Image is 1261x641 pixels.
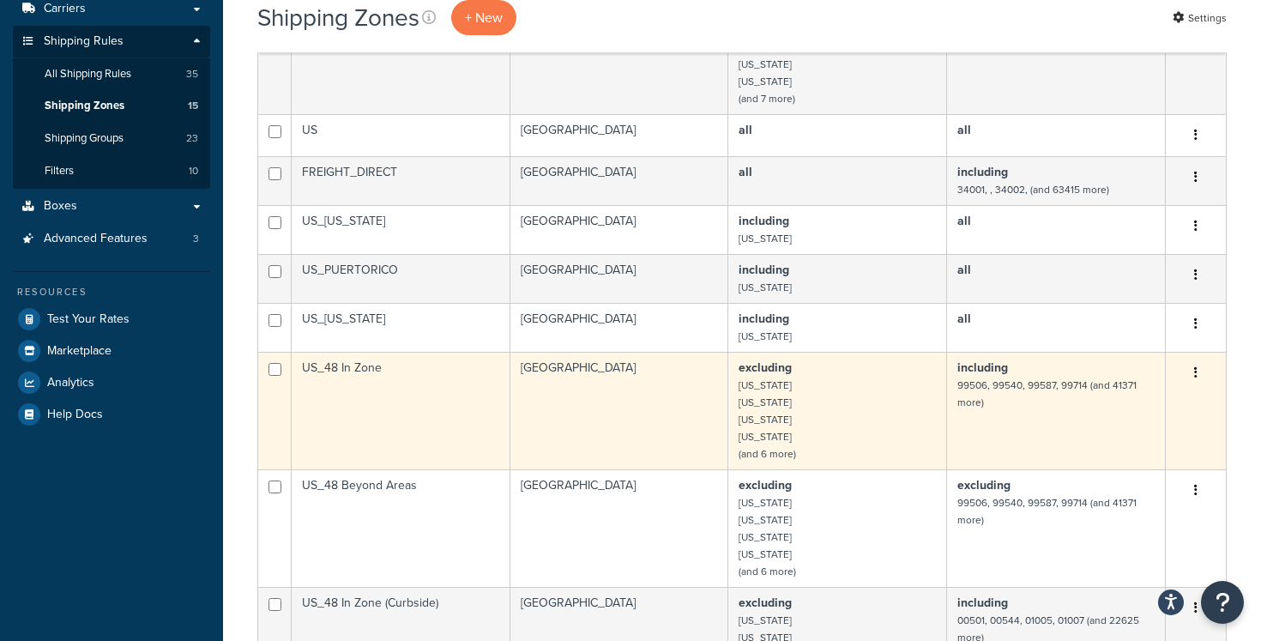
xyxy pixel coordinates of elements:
a: Help Docs [13,399,210,430]
span: Carriers [44,2,86,16]
a: Filters 10 [13,155,210,187]
a: Test Your Rates [13,304,210,335]
small: [US_STATE] [739,412,792,427]
span: Shipping Zones [45,99,124,113]
small: [US_STATE] [739,231,792,246]
span: 10 [189,164,198,178]
span: Shipping Groups [45,131,124,146]
small: 34001, , 34002, (and 63415 more) [957,182,1109,197]
span: 23 [186,131,198,146]
b: including [957,163,1008,181]
span: + New [465,8,503,27]
li: Shipping Zones [13,90,210,122]
a: Marketplace [13,336,210,366]
small: [US_STATE] [739,57,792,72]
a: Advanced Features 3 [13,223,210,255]
b: including [739,212,789,230]
b: all [957,310,971,328]
td: [GEOGRAPHIC_DATA] [510,352,729,469]
small: [US_STATE] [739,378,792,393]
small: (and 6 more) [739,446,796,462]
span: 15 [188,99,198,113]
b: all [957,121,971,139]
li: All Shipping Rules [13,58,210,90]
b: including [957,359,1008,377]
li: Shipping Rules [13,26,210,189]
span: Analytics [47,376,94,390]
td: US_48 In Zone [292,352,510,469]
td: [GEOGRAPHIC_DATA] [510,114,729,156]
small: 99506, 99540, 99587, 99714 (and 41371 more) [957,378,1137,410]
b: all [739,163,752,181]
h1: Shipping Zones [257,1,419,34]
td: [GEOGRAPHIC_DATA] [510,303,729,352]
a: All Shipping Rules 35 [13,58,210,90]
b: all [739,121,752,139]
small: [US_STATE] [739,429,792,444]
small: [US_STATE] [739,395,792,410]
small: [US_STATE] [739,74,792,89]
small: (and 6 more) [739,564,796,579]
b: all [957,212,971,230]
span: Filters [45,164,74,178]
b: including [739,261,789,279]
b: excluding [739,359,792,377]
small: [US_STATE] [739,495,792,511]
b: all [957,261,971,279]
b: excluding [957,476,1011,494]
small: [US_STATE] [739,329,792,344]
td: FREIGHT_DIRECT [292,156,510,205]
a: Settings [1173,6,1227,30]
a: Shipping Groups 23 [13,123,210,154]
b: including [739,310,789,328]
a: Shipping Zones 15 [13,90,210,122]
small: 99506, 99540, 99587, 99714 (and 41371 more) [957,495,1137,528]
a: Analytics [13,367,210,398]
span: 35 [186,67,198,82]
td: [GEOGRAPHIC_DATA] [510,469,729,587]
b: excluding [739,594,792,612]
li: Filters [13,155,210,187]
span: Help Docs [47,408,103,422]
small: [US_STATE] [739,512,792,528]
td: [GEOGRAPHIC_DATA] [510,156,729,205]
td: US_[US_STATE] [292,205,510,254]
span: Advanced Features [44,232,148,246]
a: Shipping Rules [13,26,210,57]
td: US_[US_STATE] [292,303,510,352]
span: Boxes [44,199,77,214]
td: [GEOGRAPHIC_DATA] [510,205,729,254]
td: US_48 Beyond Areas [292,469,510,587]
small: [US_STATE] [739,613,792,628]
td: US [292,114,510,156]
span: 3 [193,232,199,246]
small: (and 7 more) [739,91,795,106]
span: All Shipping Rules [45,67,131,82]
span: Test Your Rates [47,312,130,327]
a: Boxes [13,190,210,222]
li: Shipping Groups [13,123,210,154]
td: [GEOGRAPHIC_DATA] [510,254,729,303]
small: [US_STATE] [739,547,792,562]
small: [US_STATE] [739,280,792,295]
span: Marketplace [47,344,112,359]
td: US_PUERTORICO [292,254,510,303]
div: Resources [13,285,210,299]
span: Shipping Rules [44,34,124,49]
b: including [957,594,1008,612]
small: [US_STATE] [739,529,792,545]
li: Advanced Features [13,223,210,255]
button: Open Resource Center [1201,581,1244,624]
b: excluding [739,476,792,494]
